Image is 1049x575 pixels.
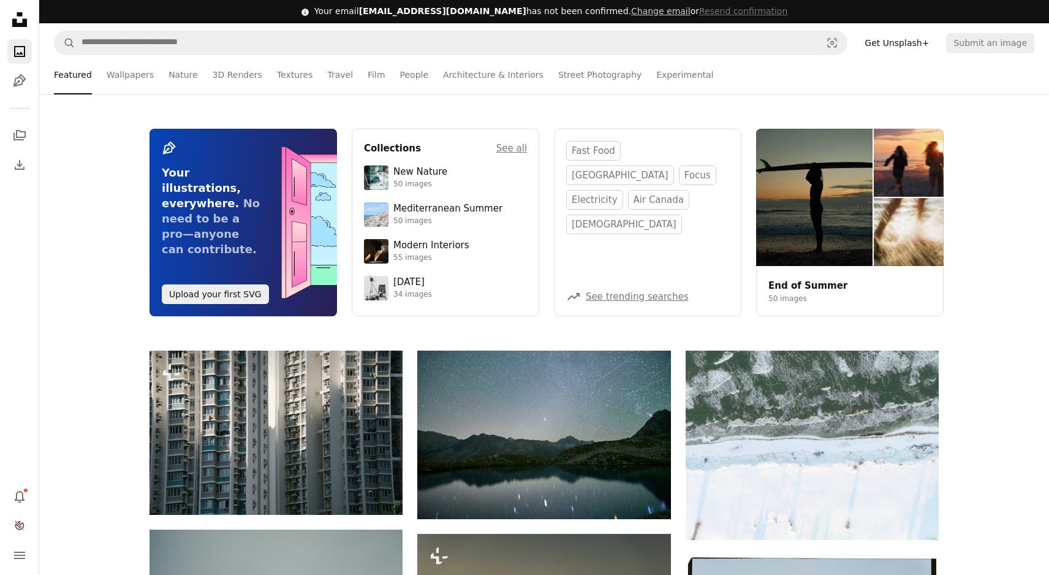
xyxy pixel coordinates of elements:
[277,55,313,94] a: Textures
[631,6,691,16] a: Change email
[364,276,527,300] a: [DATE]34 images
[699,6,787,18] button: Resend confirmation
[393,203,502,215] div: Mediterranean Summer
[10,516,29,536] img: Avatar of user Da Shoota
[314,6,788,18] div: Your email has not been confirmed.
[417,351,670,519] img: Starry night sky over a calm mountain lake
[857,33,936,53] a: Get Unsplash+
[7,69,32,93] a: Illustrations
[169,55,197,94] a: Nature
[946,33,1034,53] button: Submit an image
[566,166,674,185] a: [GEOGRAPHIC_DATA]
[359,6,526,16] span: [EMAIL_ADDRESS][DOMAIN_NAME]
[364,141,421,156] h4: Collections
[162,284,269,304] button: Upload your first SVG
[393,216,502,226] div: 50 images
[566,190,623,210] a: electricity
[364,166,388,190] img: premium_photo-1755037089989-422ee333aef9
[55,31,75,55] button: Search Unsplash
[54,31,847,55] form: Find visuals sitewide
[364,239,388,264] img: premium_photo-1747189286942-bc91257a2e39
[364,166,527,190] a: New Nature50 images
[393,290,432,300] div: 34 images
[213,55,262,94] a: 3D Renders
[393,240,469,252] div: Modern Interiors
[443,55,543,94] a: Architecture & Interiors
[7,153,32,177] a: Download History
[162,166,241,210] span: Your illustrations, everywhere.
[393,253,469,263] div: 55 images
[631,6,787,16] span: or
[400,55,429,94] a: People
[7,543,32,568] button: Menu
[364,239,527,264] a: Modern Interiors55 images
[150,351,403,515] img: Tall apartment buildings with many windows and balconies.
[393,166,447,178] div: New Nature
[7,39,32,64] a: Photos
[364,276,388,300] img: photo-1682590564399-95f0109652fe
[586,291,689,302] a: See trending searches
[686,351,939,540] img: Snow covered landscape with frozen water
[107,55,154,94] a: Wallpapers
[368,55,385,94] a: Film
[768,280,847,291] a: End of Summer
[558,55,642,94] a: Street Photography
[7,514,32,538] button: Profile
[679,166,716,185] a: focus
[150,427,403,438] a: Tall apartment buildings with many windows and balconies.
[364,202,388,227] img: premium_photo-1688410049290-d7394cc7d5df
[628,190,689,210] a: air canada
[7,484,32,509] button: Notifications
[566,141,621,161] a: fast food
[393,180,447,189] div: 50 images
[393,276,432,289] div: [DATE]
[7,7,32,34] a: Home — Unsplash
[656,55,713,94] a: Experimental
[327,55,353,94] a: Travel
[417,429,670,440] a: Starry night sky over a calm mountain lake
[364,202,527,227] a: Mediterranean Summer50 images
[162,197,260,256] span: No need to be a pro—anyone can contribute.
[566,215,682,234] a: [DEMOGRAPHIC_DATA]
[496,141,527,156] a: See all
[817,31,847,55] button: Visual search
[686,440,939,451] a: Snow covered landscape with frozen water
[7,123,32,148] a: Collections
